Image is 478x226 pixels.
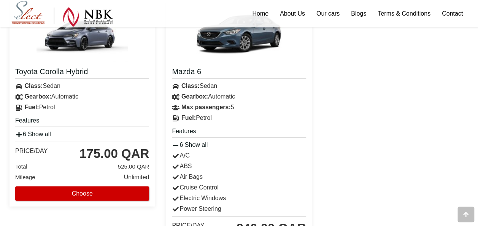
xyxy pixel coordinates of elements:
h5: Features [172,127,306,138]
h5: Features [15,116,149,127]
strong: Max passengers: [181,104,231,110]
span: Total [15,163,27,170]
div: Automatic [166,91,311,102]
a: 6 Show all [172,142,208,148]
div: Sedan [166,81,311,91]
div: A/C [166,150,311,161]
div: Air Bags [166,172,311,182]
div: Electric Windows [166,193,311,204]
div: ABS [166,161,311,172]
div: Petrol [10,102,155,113]
div: Cruise Control [166,182,311,193]
div: Automatic [10,91,155,102]
img: Select Rent a Car [11,1,113,27]
div: Price/day [15,147,48,155]
div: Petrol [166,113,311,123]
a: Mazda 6 [172,67,306,79]
img: Mazda 6 [193,5,284,62]
span: Unlimited [124,172,149,183]
div: Power Steering [166,204,311,214]
a: Toyota Corolla Hybrid [15,67,149,79]
img: Toyota Corolla Hybrid [37,5,128,62]
a: 6 Show all [15,131,51,137]
span: 525.00 QAR [118,161,149,172]
strong: Gearbox: [181,93,208,100]
div: Sedan [10,81,155,91]
strong: Fuel: [181,115,196,121]
div: Go to top [457,207,474,222]
strong: Gearbox: [24,93,51,100]
button: Choose [15,186,149,201]
strong: Class: [181,83,200,89]
strong: Class: [24,83,43,89]
strong: Fuel: [24,104,39,110]
div: 5 [166,102,311,113]
div: 175.00 QAR [79,146,149,161]
span: Mileage [15,174,35,180]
